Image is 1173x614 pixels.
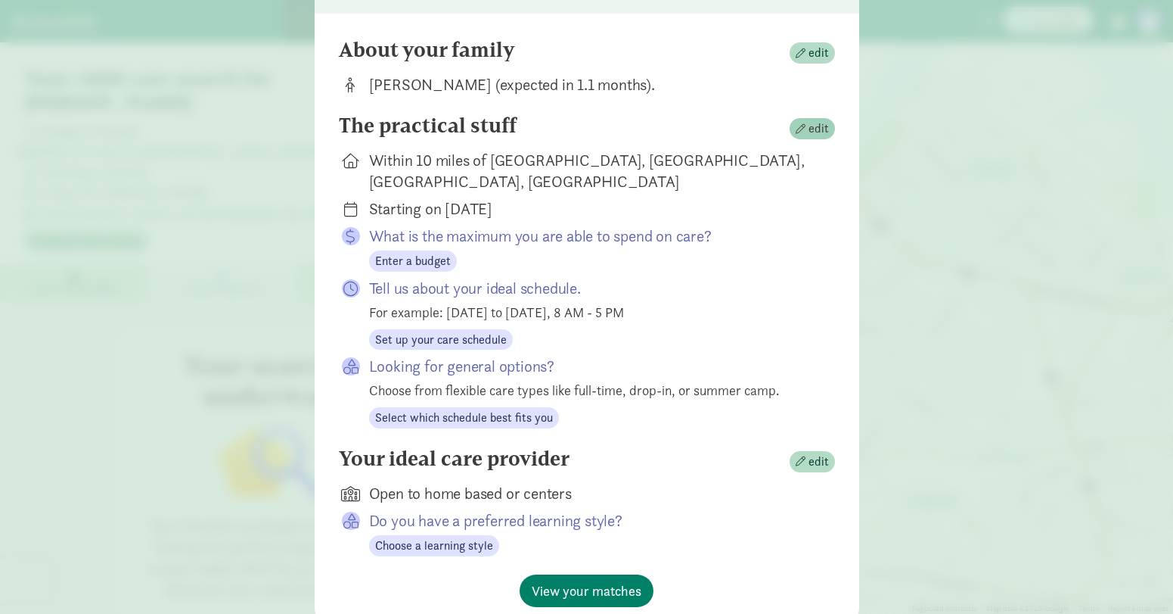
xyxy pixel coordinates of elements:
[375,409,553,427] span: Select which schedule best fits you
[375,252,451,270] span: Enter a budget
[369,251,457,272] button: Enter a budget
[790,42,835,64] button: edit
[808,453,829,471] span: edit
[375,537,493,555] span: Choose a learning style
[339,38,515,62] h4: About your family
[369,483,811,504] div: Open to home based or centers
[520,575,653,607] button: View your matches
[369,329,513,351] button: Set up your care schedule
[369,535,499,556] button: Choose a learning style
[369,278,811,299] p: Tell us about your ideal schedule.
[369,150,811,192] div: Within 10 miles of [GEOGRAPHIC_DATA], [GEOGRAPHIC_DATA], [GEOGRAPHIC_DATA], [GEOGRAPHIC_DATA]
[369,510,811,531] p: Do you have a preferred learning style?
[369,407,559,429] button: Select which schedule best fits you
[375,331,507,349] span: Set up your care schedule
[790,118,835,139] button: edit
[369,356,811,377] p: Looking for general options?
[532,581,641,601] span: View your matches
[339,447,569,471] h4: Your ideal care provider
[339,114,517,138] h4: The practical stuff
[808,44,829,62] span: edit
[369,198,811,220] div: Starting on [DATE]
[808,120,829,138] span: edit
[790,451,835,472] button: edit
[369,380,811,401] div: Choose from flexible care types like full-time, drop-in, or summer camp.
[369,74,811,95] div: [PERSON_NAME] (expected in 1.1 months).
[369,302,811,323] div: For example: [DATE] to [DATE], 8 AM - 5 PM
[369,226,811,247] p: What is the maximum you are able to spend on care?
